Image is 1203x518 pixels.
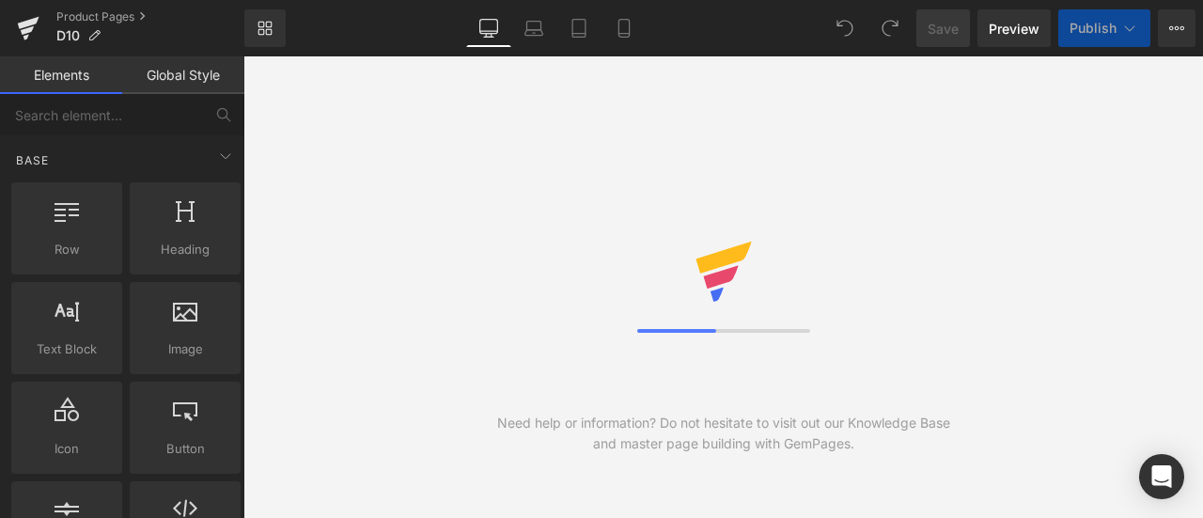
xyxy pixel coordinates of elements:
span: Row [17,240,117,259]
a: Product Pages [56,9,244,24]
a: Preview [977,9,1051,47]
a: Desktop [466,9,511,47]
span: Button [135,439,235,459]
span: Icon [17,439,117,459]
a: New Library [244,9,286,47]
div: Need help or information? Do not hesitate to visit out our Knowledge Base and master page buildin... [483,413,963,454]
span: Preview [989,19,1039,39]
span: Publish [1070,21,1117,36]
a: Tablet [556,9,601,47]
a: Laptop [511,9,556,47]
span: Base [14,151,51,169]
a: Global Style [122,56,244,94]
button: Redo [871,9,909,47]
button: Undo [826,9,864,47]
span: Text Block [17,339,117,359]
a: Mobile [601,9,647,47]
button: More [1158,9,1195,47]
button: Publish [1058,9,1150,47]
span: Save [928,19,959,39]
div: Open Intercom Messenger [1139,454,1184,499]
span: D10 [56,28,80,43]
span: Heading [135,240,235,259]
span: Image [135,339,235,359]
